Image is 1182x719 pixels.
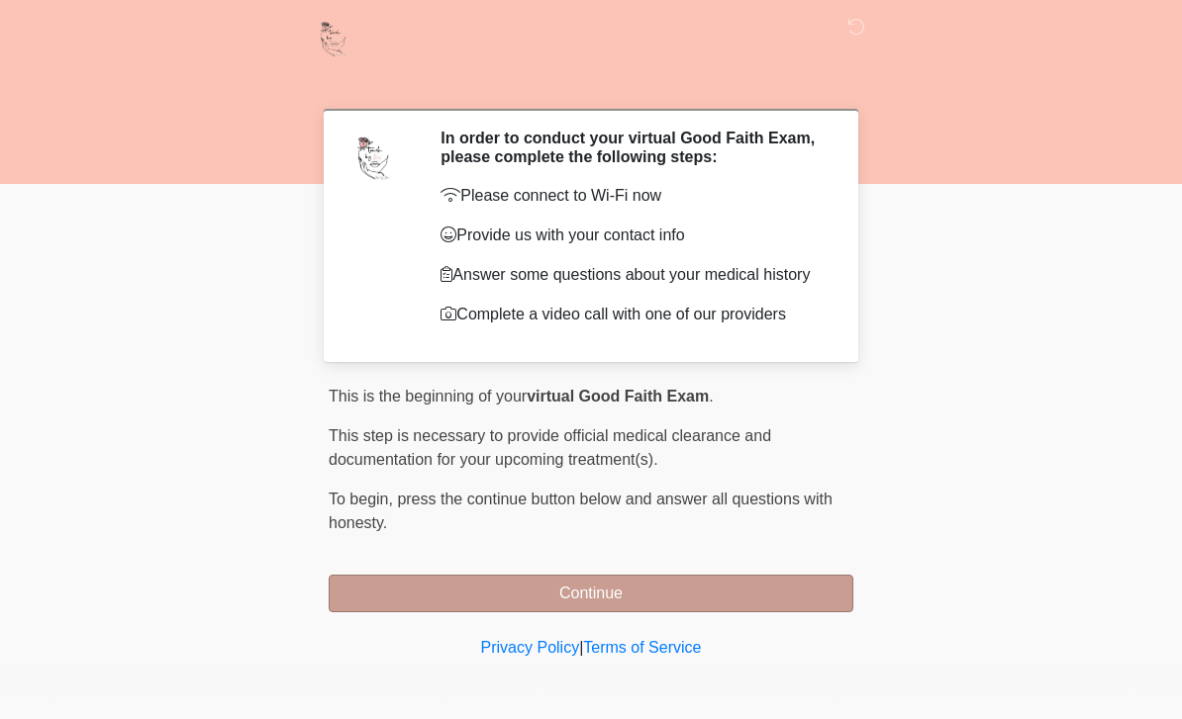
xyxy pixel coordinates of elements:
[481,639,580,656] a: Privacy Policy
[441,184,824,208] p: Please connect to Wi-Fi now
[579,639,583,656] a: |
[329,388,527,404] span: This is the beginning of your
[527,388,709,404] strong: virtual Good Faith Exam
[314,64,868,101] h1: ‎ ‎ ‎
[441,224,824,247] p: Provide us with your contact info
[329,427,771,468] span: This step is necessary to provide official medical clearance and documentation for your upcoming ...
[329,575,853,612] button: Continue
[441,129,824,166] h2: In order to conduct your virtual Good Faith Exam, please complete the following steps:
[344,129,403,188] img: Agent Avatar
[709,388,713,404] span: .
[441,263,824,287] p: Answer some questions about your medical history
[583,639,701,656] a: Terms of Service
[329,491,833,531] span: press the continue button below and answer all questions with honesty.
[329,491,397,507] span: To begin,
[441,303,824,326] p: Complete a video call with one of our providers
[309,15,357,63] img: Touch by Rose Beauty Bar, LLC Logo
